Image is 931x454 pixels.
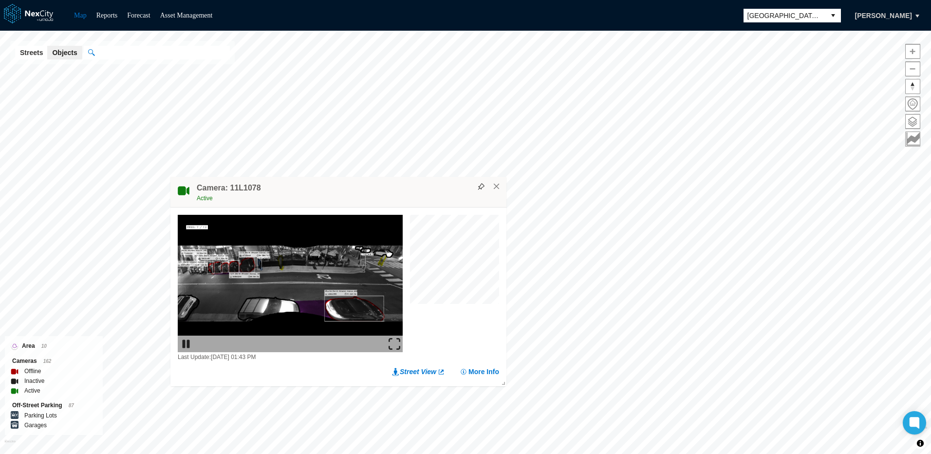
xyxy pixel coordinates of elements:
[178,352,403,362] div: Last Update: [DATE] 01:43 PM
[400,367,436,377] span: Street View
[197,195,213,202] span: Active
[20,48,43,57] span: Streets
[460,367,499,377] button: More Info
[96,12,118,19] a: Reports
[845,7,922,24] button: [PERSON_NAME]
[905,44,920,59] button: Zoom in
[12,400,95,411] div: Off-Street Parking
[24,366,41,376] label: Offline
[855,11,912,20] span: [PERSON_NAME]
[914,437,926,449] button: Toggle attribution
[410,215,504,309] canvas: Map
[825,9,841,22] button: select
[24,386,40,396] label: Active
[52,48,77,57] span: Objects
[197,183,261,193] h4: Camera: 11L1078
[47,46,82,59] button: Objects
[180,338,192,350] img: play
[905,114,920,129] button: Layers management
[747,11,821,20] span: [GEOGRAPHIC_DATA][PERSON_NAME]
[12,341,95,351] div: Area
[478,183,484,190] img: svg%3e
[15,46,48,59] button: Streets
[41,343,47,349] span: 10
[160,12,213,19] a: Asset Management
[905,79,920,94] button: Reset bearing to north
[4,440,16,451] a: Mapbox homepage
[74,12,87,19] a: Map
[905,61,920,76] button: Zoom out
[127,12,150,19] a: Forecast
[392,367,445,377] a: Street View
[389,338,400,350] img: expand
[905,132,920,147] button: Key metrics
[43,359,52,364] span: 162
[24,376,44,386] label: Inactive
[178,215,403,352] img: video
[12,356,95,366] div: Cameras
[24,411,57,420] label: Parking Lots
[69,403,74,408] span: 87
[906,62,920,76] span: Zoom out
[906,44,920,58] span: Zoom in
[917,438,923,449] span: Toggle attribution
[24,420,47,430] label: Garages
[906,79,920,94] span: Reset bearing to north
[492,182,501,191] button: Close popup
[468,367,499,377] span: More Info
[905,96,920,112] button: Home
